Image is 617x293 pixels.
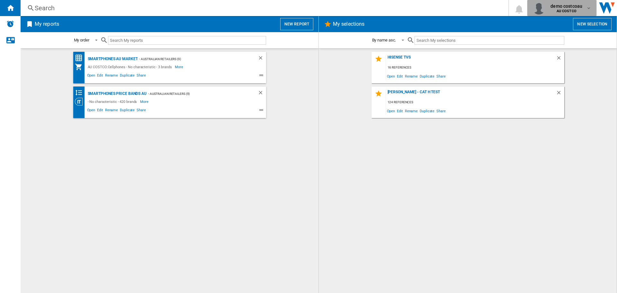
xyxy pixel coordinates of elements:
input: Search My reports [108,36,266,45]
span: Share [136,107,147,115]
h2: My reports [33,18,60,30]
div: Delete [258,55,266,63]
div: Category View [75,98,86,105]
span: Rename [104,107,119,115]
div: AU COSTCO:Cellphones - No characteristic - 3 brands [86,63,175,71]
div: 124 references [386,98,564,106]
span: Share [435,106,447,115]
button: New selection [573,18,612,30]
button: New report [280,18,313,30]
div: Delete [556,55,564,64]
input: Search My selections [415,36,564,45]
div: Hisense TVs [386,55,556,64]
span: Duplicate [419,106,435,115]
div: - Australian Retailers (9) [147,90,245,98]
div: - No characteristic - 420 brands [86,98,140,105]
span: Share [435,72,447,80]
div: Delete [258,90,266,98]
div: [PERSON_NAME] - Cat H Test [386,90,556,98]
div: Price Matrix [75,54,86,62]
span: Edit [396,106,404,115]
div: Delete [556,90,564,98]
div: 16 references [386,64,564,72]
b: AU COSTCO [557,9,577,13]
div: By name asc. [372,38,396,42]
img: alerts-logo.svg [6,20,14,28]
div: My order [74,38,89,42]
span: Open [386,106,396,115]
span: Duplicate [119,107,136,115]
span: Duplicate [119,72,136,80]
div: Smartphones AU Market [86,55,138,63]
span: Duplicate [419,72,435,80]
span: More [140,98,149,105]
span: Rename [404,106,419,115]
div: - Australian Retailers (9) [138,55,245,63]
img: profile.jpg [532,2,545,14]
div: My Assortment [75,63,86,71]
span: Rename [104,72,119,80]
span: Open [86,107,96,115]
div: Search [35,4,492,13]
span: Edit [396,72,404,80]
span: Share [136,72,147,80]
span: Rename [404,72,419,80]
span: Open [386,72,396,80]
span: demo costcoau [550,3,582,9]
div: Retailers banding [75,89,86,97]
span: Edit [96,107,104,115]
span: More [175,63,184,71]
h2: My selections [332,18,366,30]
span: Open [86,72,96,80]
span: Edit [96,72,104,80]
div: Smartphones Price Bands AU [86,90,147,98]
